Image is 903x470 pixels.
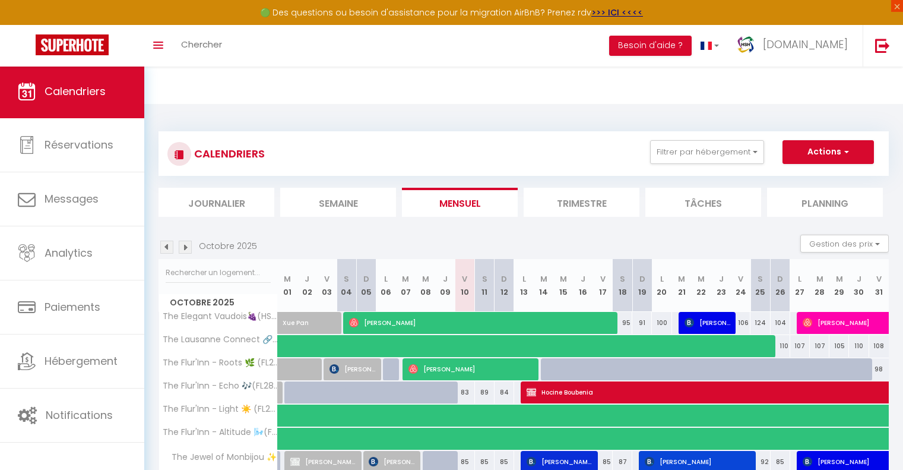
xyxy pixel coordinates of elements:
th: 20 [652,259,671,312]
th: 24 [731,259,750,312]
span: Chercher [181,38,222,51]
abbr: J [857,273,861,285]
th: 02 [297,259,317,312]
abbr: M [678,273,685,285]
th: 25 [750,259,770,312]
span: Xue Pan [283,305,365,328]
div: 89 [475,381,495,403]
button: Gestion des prix [800,235,889,253]
h3: CALENDRIERS [191,140,265,167]
th: 09 [435,259,455,312]
th: 23 [711,259,731,312]
th: 17 [593,259,613,312]
span: Calendriers [45,84,106,99]
th: 14 [534,259,553,312]
abbr: M [698,273,705,285]
span: [PERSON_NAME] [685,311,730,334]
span: Analytics [45,245,93,260]
abbr: M [816,273,823,285]
abbr: S [344,273,349,285]
li: Tâches [645,188,761,217]
th: 16 [574,259,593,312]
abbr: L [660,273,664,285]
div: 104 [771,312,790,334]
abbr: M [540,273,547,285]
span: Messages [45,191,99,206]
span: [PERSON_NAME] [329,358,375,380]
img: Super Booking [36,34,109,55]
th: 18 [613,259,632,312]
div: 98 [869,358,889,380]
div: 84 [495,381,514,403]
th: 29 [829,259,849,312]
div: 106 [731,312,750,334]
img: ... [737,36,755,53]
th: 26 [771,259,790,312]
abbr: L [798,273,801,285]
button: Filtrer par hébergement [650,140,764,164]
th: 22 [692,259,711,312]
li: Journalier [159,188,274,217]
span: Réservations [45,137,113,152]
abbr: S [758,273,763,285]
div: 83 [455,381,474,403]
li: Mensuel [402,188,518,217]
span: Notifications [46,408,113,422]
th: 08 [416,259,435,312]
abbr: D [363,273,369,285]
abbr: D [777,273,783,285]
span: The Flur'Inn - Light ☀️ (FL28G2LI) [161,405,280,414]
th: 27 [790,259,810,312]
abbr: S [482,273,487,285]
abbr: M [402,273,409,285]
abbr: V [324,273,329,285]
th: 10 [455,259,474,312]
div: 91 [632,312,652,334]
abbr: J [581,273,585,285]
div: 100 [652,312,671,334]
abbr: M [284,273,291,285]
abbr: V [738,273,743,285]
abbr: M [422,273,429,285]
abbr: M [836,273,843,285]
th: 19 [632,259,652,312]
div: 124 [750,312,770,334]
abbr: L [522,273,526,285]
a: >>> ICI <<<< [591,7,643,18]
th: 28 [810,259,829,312]
button: Besoin d'aide ? [609,36,692,56]
th: 04 [337,259,356,312]
span: [PERSON_NAME] [349,311,610,334]
th: 07 [396,259,416,312]
span: The Jewel of Monbijou ✨ [161,451,280,464]
th: 15 [553,259,573,312]
abbr: J [305,273,309,285]
span: The Flur'Inn - Altitude 🌬️(FL28G3LI) [161,428,280,437]
span: Octobre 2025 [159,294,277,311]
th: 01 [278,259,297,312]
p: Octobre 2025 [199,239,257,253]
abbr: V [462,273,467,285]
a: Chercher [172,25,231,67]
th: 21 [672,259,692,312]
li: Trimestre [524,188,639,217]
li: Planning [767,188,883,217]
img: logout [875,38,890,53]
abbr: M [560,273,567,285]
th: 31 [869,259,889,312]
th: 11 [475,259,495,312]
abbr: L [384,273,388,285]
span: The Flur'Inn - Echo 🎶(FL28G2MR) [161,381,280,390]
span: Paiements [45,299,100,314]
span: The Lausanne Connect 🔗 (HSH [GEOGRAPHIC_DATA]) [161,335,280,344]
a: Xue Pan [278,312,297,335]
abbr: V [876,273,882,285]
abbr: J [719,273,724,285]
input: Rechercher un logement... [166,262,271,283]
abbr: J [443,273,448,285]
span: [PERSON_NAME] [408,358,533,380]
abbr: D [501,273,507,285]
div: 95 [613,312,632,334]
span: The Flur'Inn - Roots 🌿 (FL28G0RE) [161,358,280,367]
